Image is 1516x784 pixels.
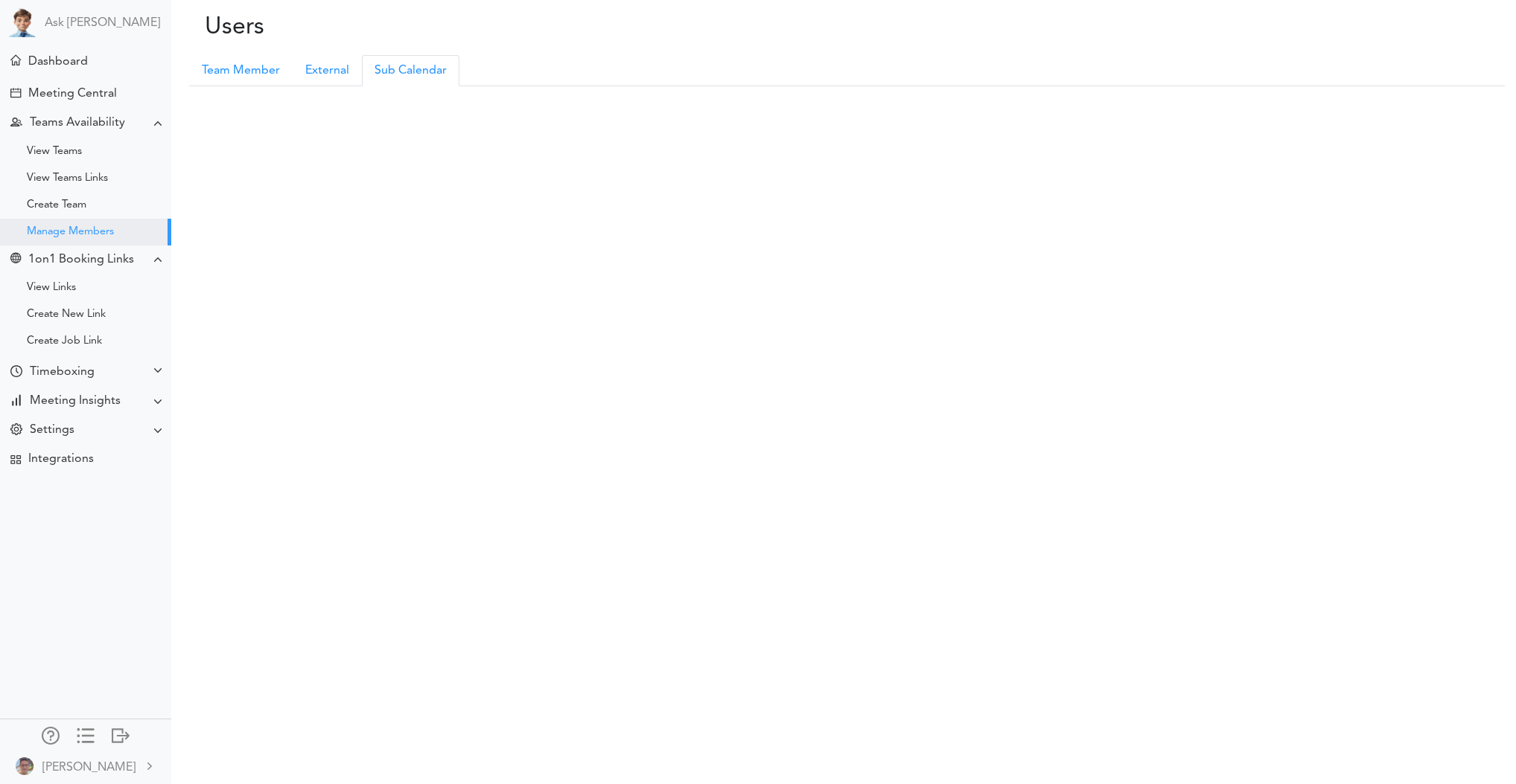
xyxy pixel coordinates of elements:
a: Ask [PERSON_NAME] [45,16,160,30]
div: Time Your Goals [10,365,22,379]
div: Meeting Dashboard [10,55,21,65]
a: Manage Members and Externals [42,727,60,748]
div: 1on1 Booking Links [28,253,134,267]
div: Manage Members [27,228,114,236]
div: [PERSON_NAME] [42,759,136,777]
div: Timeboxing [30,365,95,379]
a: External [293,55,362,86]
a: Sub Calendar [362,55,459,86]
div: Dashboard [28,55,88,69]
div: Teams Availability [30,116,125,130]
div: TEAMCAL AI Workflow Apps [10,454,21,465]
div: Create Team [27,202,86,209]
div: Meeting Insights [30,394,121,408]
a: [PERSON_NAME] [1,749,170,783]
a: Team Member [189,55,293,86]
div: Log out [112,727,130,742]
img: 9k= [16,757,34,775]
h2: Users [182,13,608,42]
div: Show only icons [77,727,95,742]
div: View Teams [27,148,82,155]
a: Change side menu [77,727,95,748]
div: Manage Members and Externals [42,727,60,742]
img: Powered by TEAMCAL AI [7,7,37,37]
div: Create Meeting [10,88,21,98]
div: View Links [27,284,76,292]
div: Meeting Central [28,87,117,101]
div: Settings [30,423,74,437]
div: Create Job Link [27,338,102,345]
div: Share Meeting Link [10,253,21,267]
div: Integrations [28,452,94,466]
div: Create New Link [27,311,106,318]
div: View Teams Links [27,175,108,182]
